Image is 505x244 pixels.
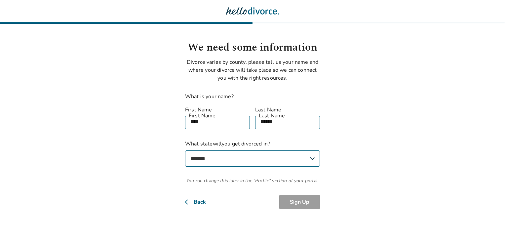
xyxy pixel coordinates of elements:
label: First Name [185,106,250,114]
button: Back [185,195,216,209]
p: Divorce varies by county, please tell us your name and where your divorce will take place so we c... [185,58,320,82]
label: Last Name [255,106,320,114]
button: Sign Up [279,195,320,209]
h1: We need some information [185,40,320,56]
img: Hello Divorce Logo [226,4,279,18]
span: You can change this later in the "Profile" section of your portal. [185,177,320,184]
label: What is your name? [185,93,234,100]
select: What statewillyou get divorced in? [185,150,320,167]
iframe: Chat Widget [472,212,505,244]
label: What state will you get divorced in? [185,140,320,167]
